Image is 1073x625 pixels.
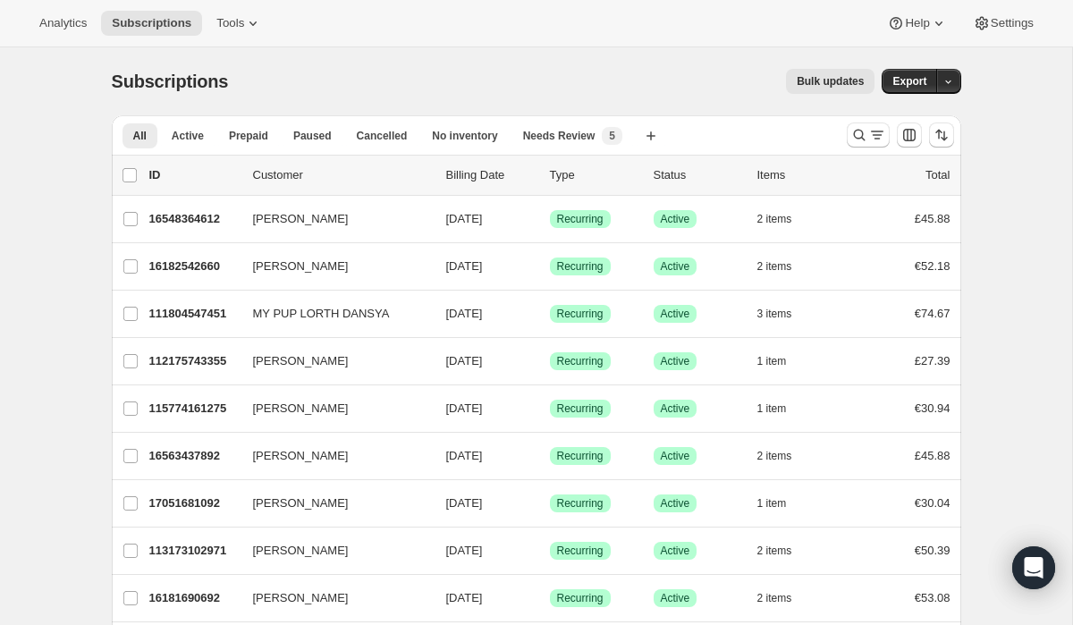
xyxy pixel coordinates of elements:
[149,447,239,465] p: 16563437892
[149,166,239,184] p: ID
[149,305,239,323] p: 111804547451
[242,536,421,565] button: [PERSON_NAME]
[149,254,950,279] div: 16182542660[PERSON_NAME][DATE]SuccessRecurringSuccessActive2 items€52.18
[757,354,787,368] span: 1 item
[929,122,954,148] button: Sort the results
[661,496,690,511] span: Active
[149,210,239,228] p: 16548364612
[446,212,483,225] span: [DATE]
[757,449,792,463] span: 2 items
[149,258,239,275] p: 16182542660
[661,212,690,226] span: Active
[797,74,864,89] span: Bulk updates
[242,489,421,518] button: [PERSON_NAME]
[757,396,807,421] button: 1 item
[915,401,950,415] span: €30.94
[293,129,332,143] span: Paused
[757,307,792,321] span: 3 items
[149,349,950,374] div: 112175743355[PERSON_NAME][DATE]SuccessRecurringSuccessActive1 item£27.39
[757,349,807,374] button: 1 item
[253,210,349,228] span: [PERSON_NAME]
[253,589,349,607] span: [PERSON_NAME]
[786,69,874,94] button: Bulk updates
[446,166,536,184] p: Billing Date
[446,449,483,462] span: [DATE]
[39,16,87,30] span: Analytics
[557,354,604,368] span: Recurring
[757,401,787,416] span: 1 item
[29,11,97,36] button: Analytics
[242,442,421,470] button: [PERSON_NAME]
[242,252,421,281] button: [PERSON_NAME]
[216,16,244,30] span: Tools
[149,352,239,370] p: 112175743355
[661,449,690,463] span: Active
[925,166,950,184] p: Total
[149,589,239,607] p: 16181690692
[892,74,926,89] span: Export
[557,212,604,226] span: Recurring
[149,443,950,469] div: 16563437892[PERSON_NAME][DATE]SuccessRecurringSuccessActive2 items£45.88
[523,129,596,143] span: Needs Review
[915,591,950,604] span: €53.08
[915,354,950,367] span: £27.39
[897,122,922,148] button: Customize table column order and visibility
[915,307,950,320] span: €74.67
[446,544,483,557] span: [DATE]
[905,16,929,30] span: Help
[661,259,690,274] span: Active
[242,347,421,376] button: [PERSON_NAME]
[253,305,390,323] span: MY PUP LORTH DANSYA
[101,11,202,36] button: Subscriptions
[229,129,268,143] span: Prepaid
[149,538,950,563] div: 113173102971[PERSON_NAME][DATE]SuccessRecurringSuccessActive2 items€50.39
[654,166,743,184] p: Status
[550,166,639,184] div: Type
[253,542,349,560] span: [PERSON_NAME]
[149,400,239,418] p: 115774161275
[661,591,690,605] span: Active
[757,212,792,226] span: 2 items
[446,307,483,320] span: [DATE]
[1012,546,1055,589] div: Open Intercom Messenger
[757,491,807,516] button: 1 item
[757,538,812,563] button: 2 items
[915,449,950,462] span: £45.88
[446,591,483,604] span: [DATE]
[637,123,665,148] button: Create new view
[609,129,615,143] span: 5
[432,129,497,143] span: No inventory
[446,401,483,415] span: [DATE]
[757,166,847,184] div: Items
[757,207,812,232] button: 2 items
[149,542,239,560] p: 113173102971
[149,494,239,512] p: 17051681092
[757,591,792,605] span: 2 items
[757,301,812,326] button: 3 items
[253,352,349,370] span: [PERSON_NAME]
[847,122,890,148] button: Search and filter results
[991,16,1034,30] span: Settings
[242,394,421,423] button: [PERSON_NAME]
[253,447,349,465] span: [PERSON_NAME]
[149,301,950,326] div: 111804547451MY PUP LORTH DANSYA[DATE]SuccessRecurringSuccessActive3 items€74.67
[876,11,958,36] button: Help
[557,496,604,511] span: Recurring
[253,258,349,275] span: [PERSON_NAME]
[915,259,950,273] span: €52.18
[557,307,604,321] span: Recurring
[149,166,950,184] div: IDCustomerBilling DateTypeStatusItemsTotal
[242,300,421,328] button: MY PUP LORTH DANSYA
[133,129,147,143] span: All
[149,396,950,421] div: 115774161275[PERSON_NAME][DATE]SuccessRecurringSuccessActive1 item€30.94
[661,307,690,321] span: Active
[915,212,950,225] span: £45.88
[206,11,273,36] button: Tools
[242,584,421,612] button: [PERSON_NAME]
[757,254,812,279] button: 2 items
[757,496,787,511] span: 1 item
[557,449,604,463] span: Recurring
[661,544,690,558] span: Active
[253,494,349,512] span: [PERSON_NAME]
[557,591,604,605] span: Recurring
